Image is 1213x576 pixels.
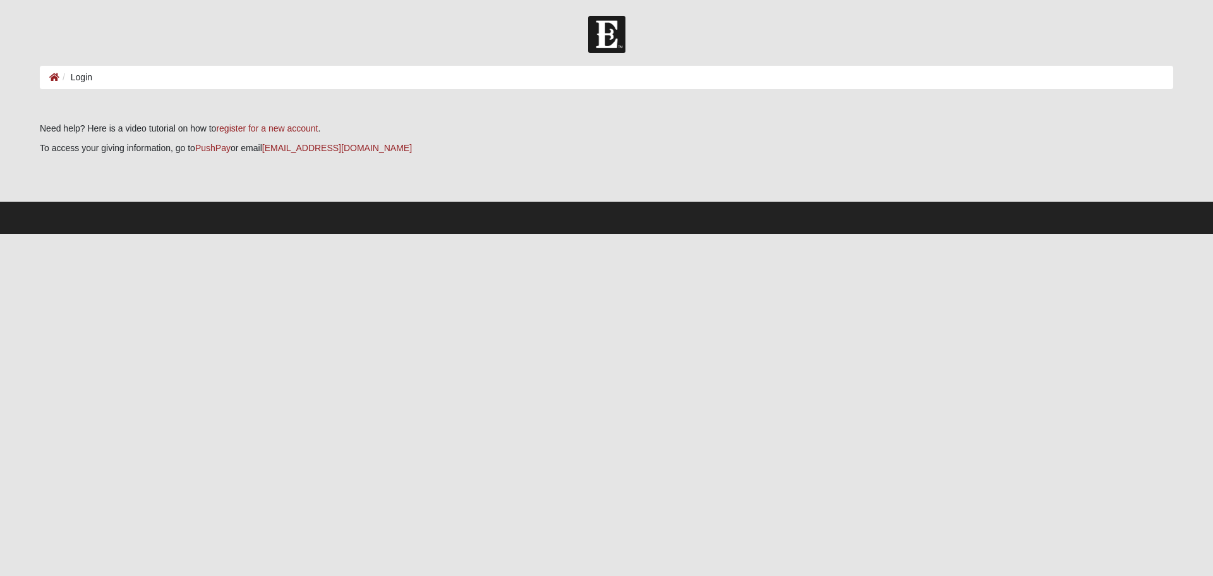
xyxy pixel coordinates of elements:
[195,143,231,153] a: PushPay
[40,122,1173,135] p: Need help? Here is a video tutorial on how to .
[216,123,318,133] a: register for a new account
[588,16,625,53] img: Church of Eleven22 Logo
[262,143,412,153] a: [EMAIL_ADDRESS][DOMAIN_NAME]
[59,71,92,84] li: Login
[40,142,1173,155] p: To access your giving information, go to or email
